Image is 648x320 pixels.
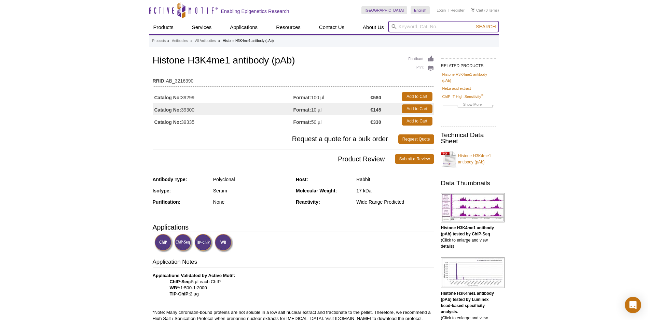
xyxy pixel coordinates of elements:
strong: Reactivity: [296,199,320,205]
a: Products [152,38,166,44]
input: Keyword, Cat. No. [388,21,499,32]
a: Products [149,21,178,34]
b: Applications Validated by Active Motif: [153,273,235,278]
strong: Antibody Type: [153,177,187,182]
a: Add to Cart [402,92,432,101]
strong: Isotype: [153,188,171,193]
h2: Enabling Epigenetics Research [221,8,289,14]
strong: Molecular Weight: [296,188,337,193]
a: Login [437,8,446,13]
h2: Data Thumbnails [441,180,496,186]
div: Serum [213,188,291,194]
img: Western Blot Validated [215,234,233,252]
td: 39335 [153,115,293,127]
td: 39299 [153,90,293,103]
strong: TIP-ChIP: [170,291,190,296]
div: Wide Range Predicted [356,199,434,205]
a: Histone H3K4me1 antibody (pAb) [442,71,494,84]
a: Request Quote [398,134,434,144]
li: (0 items) [471,6,499,14]
li: Histone H3K4me1 antibody (pAb) [223,39,274,43]
sup: ® [481,93,483,97]
span: Search [476,24,496,29]
a: Applications [226,21,262,34]
strong: €145 [371,107,381,113]
strong: ChIP-Seq: [170,279,191,284]
li: » [218,39,220,43]
h3: Application Notes [153,258,434,267]
div: Polyclonal [213,176,291,183]
td: AB_3216390 [153,74,434,85]
span: Product Review [153,154,395,164]
a: Cart [471,8,483,13]
a: All Antibodies [195,38,216,44]
a: Submit a Review [395,154,434,164]
td: 10 µl [293,103,371,115]
h2: Technical Data Sheet [441,132,496,144]
h2: RELATED PRODUCTS [441,58,496,70]
a: Print [409,64,434,72]
a: Services [188,21,216,34]
h3: Applications [153,222,434,232]
img: ChIP-Seq Validated [174,234,193,252]
a: HeLa acid extract [442,85,471,91]
a: [GEOGRAPHIC_DATA] [361,6,408,14]
a: Add to Cart [402,104,432,113]
a: ChIP-IT High Sensitivity® [442,93,483,100]
a: About Us [359,21,388,34]
img: Histone H3K4me1 antibody (pAb) tested by ChIP-Seq [441,193,505,222]
img: Your Cart [471,8,474,12]
h1: Histone H3K4me1 antibody (pAb) [153,55,434,67]
a: Contact Us [315,21,348,34]
img: ChIP Validated [154,234,173,252]
strong: €580 [371,94,381,101]
a: Feedback [409,55,434,63]
a: Antibodies [172,38,188,44]
div: Rabbit [356,176,434,183]
img: TIP-ChIP Validated [194,234,213,252]
td: 39300 [153,103,293,115]
td: 50 µl [293,115,371,127]
div: 17 kDa [356,188,434,194]
img: Histone H3K4me1 antibody (pAb) tested by Luminex bead-based specificity analysis. [441,257,505,288]
b: Histone H3K4me1 antibody (pAb) tested by Luminex bead-based specificity analysis. [441,291,494,314]
button: Search [474,24,498,30]
li: | [448,6,449,14]
strong: Catalog No: [154,119,181,125]
strong: RRID: [153,78,166,84]
a: Add to Cart [402,117,432,126]
strong: Format: [293,94,311,101]
strong: Format: [293,107,311,113]
a: Show More [442,101,494,109]
div: Open Intercom Messenger [625,297,641,313]
strong: Catalog No: [154,107,181,113]
strong: Catalog No: [154,94,181,101]
strong: Host: [296,177,308,182]
strong: Format: [293,119,311,125]
span: Request a quote for a bulk order [153,134,398,144]
a: Register [451,8,465,13]
strong: Purification: [153,199,181,205]
p: (Click to enlarge and view details) [441,225,496,249]
div: None [213,199,291,205]
li: » [191,39,193,43]
b: Histone H3K4me1 antibody (pAb) tested by ChIP-Seq [441,226,494,236]
a: English [411,6,430,14]
a: Resources [272,21,305,34]
strong: €330 [371,119,381,125]
a: Histone H3K4me1 antibody (pAb) [441,149,496,169]
li: » [167,39,169,43]
td: 100 µl [293,90,371,103]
